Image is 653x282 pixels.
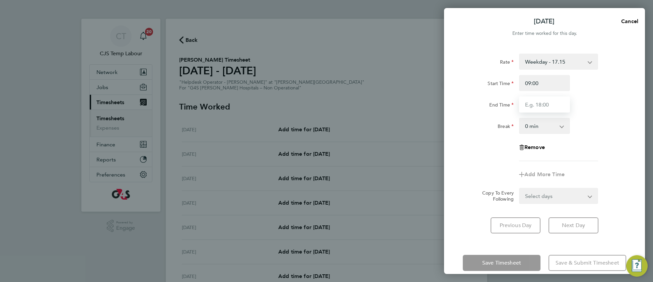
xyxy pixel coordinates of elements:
label: Start Time [488,80,514,88]
div: Enter time worked for this day. [444,29,645,38]
button: Remove [519,145,545,150]
span: Remove [524,144,545,150]
span: Cancel [619,18,638,24]
label: Rate [500,59,514,67]
p: [DATE] [534,17,555,26]
button: Cancel [610,15,645,28]
button: Engage Resource Center [626,255,648,277]
label: Copy To Every Following [477,190,514,202]
input: E.g. 08:00 [519,75,570,91]
label: Break [498,123,514,131]
label: End Time [489,102,514,110]
input: E.g. 18:00 [519,96,570,113]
